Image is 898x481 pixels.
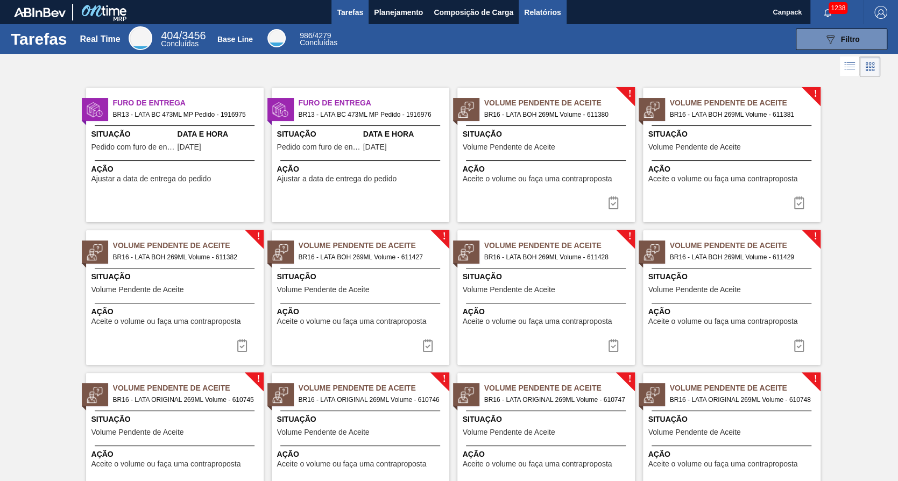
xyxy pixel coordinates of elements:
[374,6,423,19] span: Planejamento
[841,35,860,44] span: Filtro
[267,29,286,47] div: Base Line
[113,109,255,121] span: BR13 - LATA BC 473ML MP Pedido - 1916975
[670,394,812,406] span: BR16 - LATA ORIGINAL 269ML Volume - 610748
[607,339,620,352] img: icon-task-complete
[277,129,360,140] span: Situação
[648,414,818,425] span: Situação
[648,271,818,282] span: Situação
[810,5,845,20] button: Notificações
[484,251,626,263] span: BR16 - LATA BOH 269ML Volume - 611428
[91,129,175,140] span: Situação
[648,129,818,140] span: Situação
[644,387,660,403] img: status
[113,251,255,263] span: BR16 - LATA BOH 269ML Volume - 611382
[91,428,184,436] span: Volume Pendente de Aceite
[300,31,331,40] span: / 4279
[628,90,631,98] span: !
[463,449,632,460] span: Ação
[814,375,817,383] span: !
[277,460,427,468] span: Aceite o volume ou faça uma contraproposta
[217,35,253,44] div: Base Line
[415,335,441,356] div: Completar tarefa: 29985216
[670,109,812,121] span: BR16 - LATA BOH 269ML Volume - 611381
[113,97,264,109] span: Furo de Entrega
[463,460,612,468] span: Aceite o volume ou faça uma contraproposta
[463,164,632,175] span: Ação
[91,286,184,294] span: Volume Pendente de Aceite
[648,449,818,460] span: Ação
[277,271,447,282] span: Situação
[463,306,632,317] span: Ação
[860,56,880,77] div: Visão em Cards
[463,414,632,425] span: Situação
[299,251,441,263] span: BR16 - LATA BOH 269ML Volume - 611427
[484,97,635,109] span: Volume Pendente de Aceite
[277,175,397,183] span: Ajustar a data de entrega do pedido
[648,164,818,175] span: Ação
[277,286,370,294] span: Volume Pendente de Aceite
[91,317,241,326] span: Aceite o volume ou faça uma contraproposta
[644,102,660,118] img: status
[277,414,447,425] span: Situação
[299,97,449,109] span: Furo de Entrega
[814,90,817,98] span: !
[463,428,555,436] span: Volume Pendente de Aceite
[648,460,798,468] span: Aceite o volume ou faça uma contraproposta
[644,244,660,260] img: status
[600,192,626,214] div: Completar tarefa: 29985213
[484,383,635,394] span: Volume Pendente de Aceite
[442,232,446,240] span: !
[670,97,821,109] span: Volume Pendente de Aceite
[814,232,817,240] span: !
[161,39,199,48] span: Concluídas
[277,317,427,326] span: Aceite o volume ou faça uma contraproposta
[484,240,635,251] span: Volume Pendente de Aceite
[161,31,206,47] div: Real Time
[796,29,887,50] button: Filtro
[874,6,887,19] img: Logout
[628,232,631,240] span: !
[648,143,741,151] span: Volume Pendente de Aceite
[91,175,211,183] span: Ajustar a data de entrega do pedido
[793,196,805,209] img: icon-task-complete
[786,335,812,356] div: Completar tarefa: 29985218
[463,175,612,183] span: Aceite o volume ou faça uma contraproposta
[91,306,261,317] span: Ação
[277,143,360,151] span: Pedido com furo de entrega
[272,244,288,260] img: status
[458,387,474,403] img: status
[442,375,446,383] span: !
[484,394,626,406] span: BR16 - LATA ORIGINAL 269ML Volume - 610747
[299,383,449,394] span: Volume Pendente de Aceite
[161,30,206,41] span: / 3456
[91,143,175,151] span: Pedido com furo de entrega
[300,38,337,47] span: Concluídas
[463,143,555,151] span: Volume Pendente de Aceite
[300,31,312,40] span: 986
[829,2,847,14] span: 1238
[600,335,626,356] div: Completar tarefa: 29985217
[229,335,255,356] div: Completar tarefa: 29985215
[161,30,179,41] span: 404
[840,56,860,77] div: Visão em Lista
[337,6,363,19] span: Tarefas
[628,375,631,383] span: !
[415,335,441,356] button: icon-task-complete
[484,109,626,121] span: BR16 - LATA BOH 269ML Volume - 611380
[463,271,632,282] span: Situação
[113,394,255,406] span: BR16 - LATA ORIGINAL 269ML Volume - 610745
[14,8,66,17] img: TNhmsLtSVTkK8tSr43FrP2fwEKptu5GPRR3wAAAABJRU5ErkJggg==
[421,339,434,352] img: icon-task-complete
[458,102,474,118] img: status
[463,286,555,294] span: Volume Pendente de Aceite
[257,232,260,240] span: !
[272,102,288,118] img: status
[648,428,741,436] span: Volume Pendente de Aceite
[463,317,612,326] span: Aceite o volume ou faça uma contraproposta
[670,240,821,251] span: Volume Pendente de Aceite
[458,244,474,260] img: status
[113,240,264,251] span: Volume Pendente de Aceite
[91,414,261,425] span: Situação
[299,240,449,251] span: Volume Pendente de Aceite
[607,196,620,209] img: icon-task-complete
